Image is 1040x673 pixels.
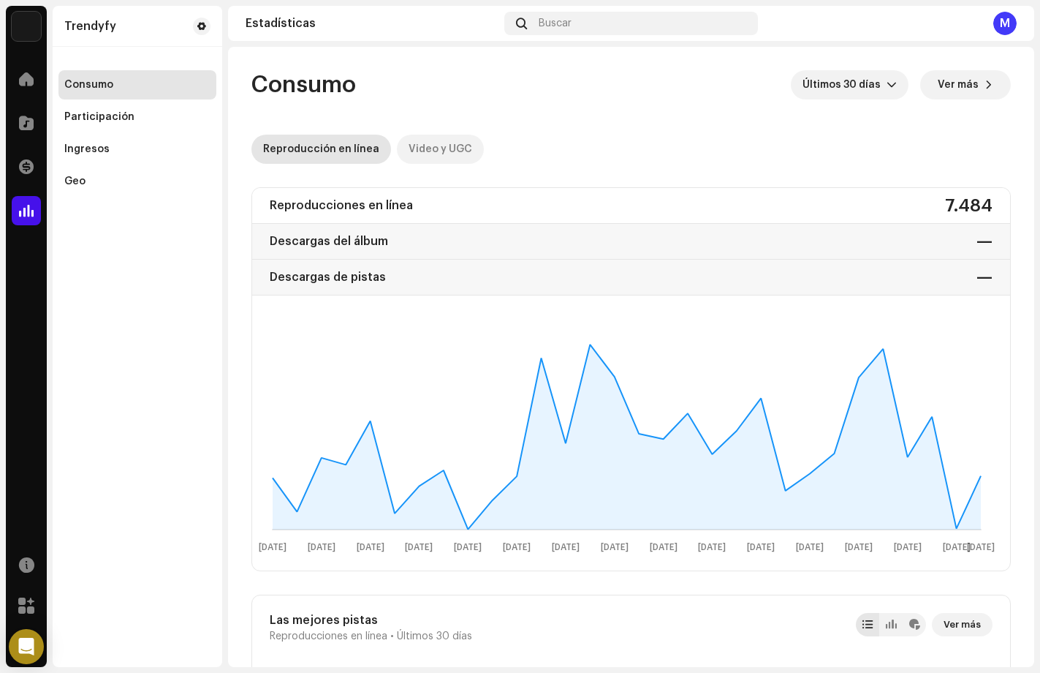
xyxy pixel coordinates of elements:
[64,20,116,32] div: Trendyfy
[405,543,433,552] text: [DATE]
[259,543,286,552] text: [DATE]
[64,79,113,91] div: Consumo
[976,230,992,253] div: —
[64,111,134,123] div: Participación
[454,543,482,552] text: [DATE]
[270,194,413,217] div: Reproducciones en línea
[601,543,629,552] text: [DATE]
[58,135,216,164] re-m-nav-item: Ingresos
[945,194,992,217] div: 7.484
[251,70,356,99] span: Consumo
[894,543,922,552] text: [DATE]
[390,631,394,642] span: •
[409,135,472,164] div: Video y UGC
[12,12,41,41] img: 48257be4-38e1-423f-bf03-81300282f8d9
[308,543,335,552] text: [DATE]
[943,543,971,552] text: [DATE]
[698,543,726,552] text: [DATE]
[802,70,887,99] span: Últimos 30 días
[976,266,992,289] div: —
[539,18,572,29] span: Buscar
[58,70,216,99] re-m-nav-item: Consumo
[993,12,1017,35] div: M
[650,543,677,552] text: [DATE]
[552,543,580,552] text: [DATE]
[64,176,86,187] div: Geo
[932,613,992,636] button: Ver más
[503,543,531,552] text: [DATE]
[64,143,110,155] div: Ingresos
[263,135,379,164] div: Reproducción en línea
[270,613,472,628] div: Las mejores pistas
[887,70,897,99] div: dropdown trigger
[938,70,979,99] span: Ver más
[747,543,775,552] text: [DATE]
[920,70,1011,99] button: Ver más
[246,18,498,29] div: Estadísticas
[58,102,216,132] re-m-nav-item: Participación
[357,543,384,552] text: [DATE]
[944,610,981,639] span: Ver más
[397,631,472,642] span: Últimos 30 días
[796,543,824,552] text: [DATE]
[270,230,388,253] div: Descargas del álbum
[270,266,386,289] div: Descargas de pistas
[967,543,995,552] text: [DATE]
[845,543,873,552] text: [DATE]
[9,629,44,664] div: Open Intercom Messenger
[270,631,387,642] span: Reproducciones en línea
[58,167,216,196] re-m-nav-item: Geo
